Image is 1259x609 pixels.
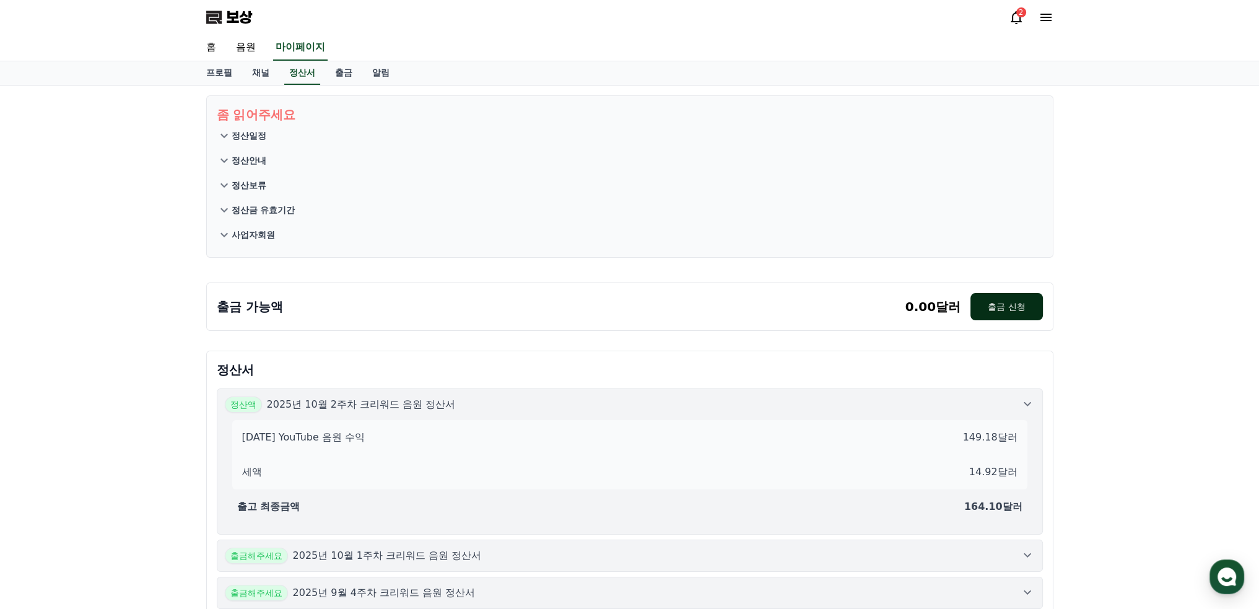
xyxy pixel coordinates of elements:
[252,68,269,77] font: 채널
[289,68,315,77] font: 정산서
[273,35,328,61] a: 마이페이지
[232,180,266,190] font: 정산보류
[217,362,254,377] font: 정산서
[242,431,365,443] font: [DATE] YouTube 음원 수익
[196,61,242,85] a: 프로필
[232,131,266,141] font: 정산일정
[36,310,196,322] div: 크리워드
[36,182,138,193] a: [URL][DOMAIN_NAME]
[905,299,961,314] font: 0.00달러
[1019,8,1024,17] font: 2
[242,466,262,478] font: 세액
[27,202,204,353] a: 크리워드크리에이터분들의 열정과 가치를 보상 받을 수 있는 곳
[36,100,209,138] div: 음원 확인 결과, 유튜브에서 어뷰징 의심 신호로 인해 모든 음원을 내리게 되었습니다.
[230,400,256,410] font: 정산액
[232,205,295,215] font: 정산금 유효기간
[325,61,362,85] a: 출금
[217,222,1043,247] button: 사업자회원
[217,299,283,314] font: 출금 가능액
[217,123,1043,148] button: 정산일정
[267,398,456,410] font: 2025년 10월 2주차 크리워드 음원 정산서
[293,550,482,561] font: 2025년 10월 1주차 크리워드 음원 정산서
[36,144,209,169] div: 새로운 곡을 준비중이며 빠르게 이번달 내로 가능하도록 준비하도록 하겠습니다.
[372,68,390,77] font: 알림
[217,540,1043,572] button: 출금해주세요 2025년 10월 1주차 크리워드 음원 정산서
[217,577,1043,609] button: 출금해주세요 2025년 9월 4주차 크리워드 음원 정산서
[230,588,282,598] font: 출금해주세요
[217,388,1043,535] button: 정산액 2025년 10월 2주차 크리워드 음원 정산서 [DATE] YouTube 음원 수익 149.18달러 세액 14.92달러 출고 최종금액 164.10달러
[217,148,1043,173] button: 정산안내
[226,35,266,61] a: 음원
[230,551,282,561] font: 출금해주세요
[276,41,325,53] font: 마이페이지
[284,61,320,85] a: 정산서
[293,587,476,598] font: 2025년 9월 4주차 크리워드 음원 정산서
[335,68,352,77] font: 출금
[196,35,226,61] a: 홈
[206,68,232,77] font: 프로필
[232,230,275,240] font: 사업자회원
[217,198,1043,222] button: 정산금 유효기간
[68,7,114,20] div: Creward
[969,466,1017,478] font: 14.92달러
[1009,10,1024,25] a: 2
[964,501,1022,512] font: 164.10달러
[206,41,216,53] font: 홈
[217,107,295,122] font: 좀 읽어주세요
[362,61,399,85] a: 알림
[226,9,252,26] font: 보상
[237,501,300,512] font: 출고 최종금액
[232,156,266,165] font: 정산안내
[206,7,252,27] a: 보상
[68,20,171,30] div: 몇 분 내 답변 받으실 수 있어요
[242,61,279,85] a: 채널
[217,173,1043,198] button: 정산보류
[970,293,1042,320] button: 출금 신청
[36,169,209,181] div: 이용에 불편을 드려 죄송합니다.
[963,431,1017,443] font: 149.18달러
[36,88,209,100] div: 안녕하세요.
[36,323,196,345] div: 크리에이터분들의 열정과 가치를 보상 받을 수 있는 곳
[236,41,256,53] font: 음원
[988,302,1025,312] font: 출금 신청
